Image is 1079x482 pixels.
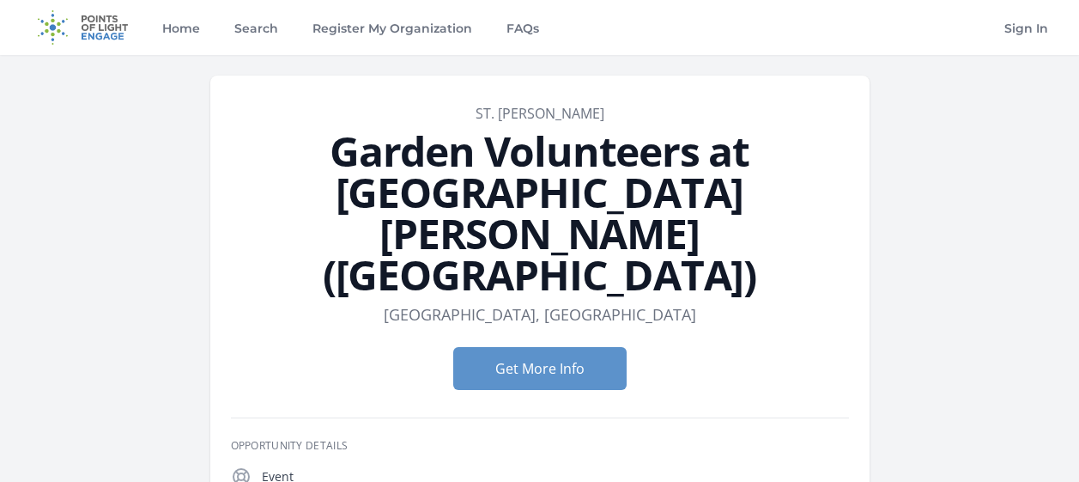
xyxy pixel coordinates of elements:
button: Get More Info [453,347,627,390]
h1: Garden Volunteers at [GEOGRAPHIC_DATA][PERSON_NAME] ([GEOGRAPHIC_DATA]) [231,131,849,296]
a: St. [PERSON_NAME] [476,104,604,123]
h3: Opportunity Details [231,439,849,453]
dd: [GEOGRAPHIC_DATA], [GEOGRAPHIC_DATA] [384,302,696,326]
